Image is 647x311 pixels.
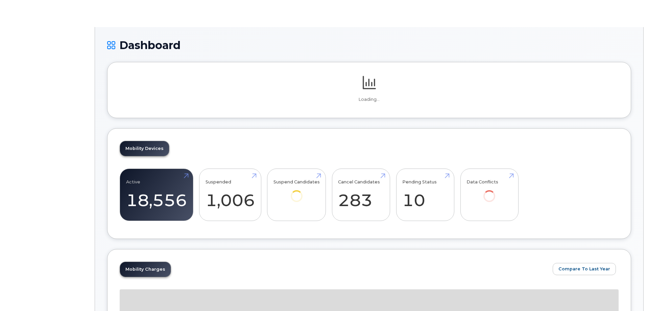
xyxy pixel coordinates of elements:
[402,173,448,217] a: Pending Status 10
[553,263,616,275] button: Compare To Last Year
[206,173,255,217] a: Suspended 1,006
[120,96,619,103] p: Loading...
[273,173,320,212] a: Suspend Candidates
[107,39,631,51] h1: Dashboard
[120,262,171,277] a: Mobility Charges
[558,266,610,272] span: Compare To Last Year
[338,173,384,217] a: Cancel Candidates 283
[120,141,169,156] a: Mobility Devices
[126,173,187,217] a: Active 18,556
[466,173,512,212] a: Data Conflicts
